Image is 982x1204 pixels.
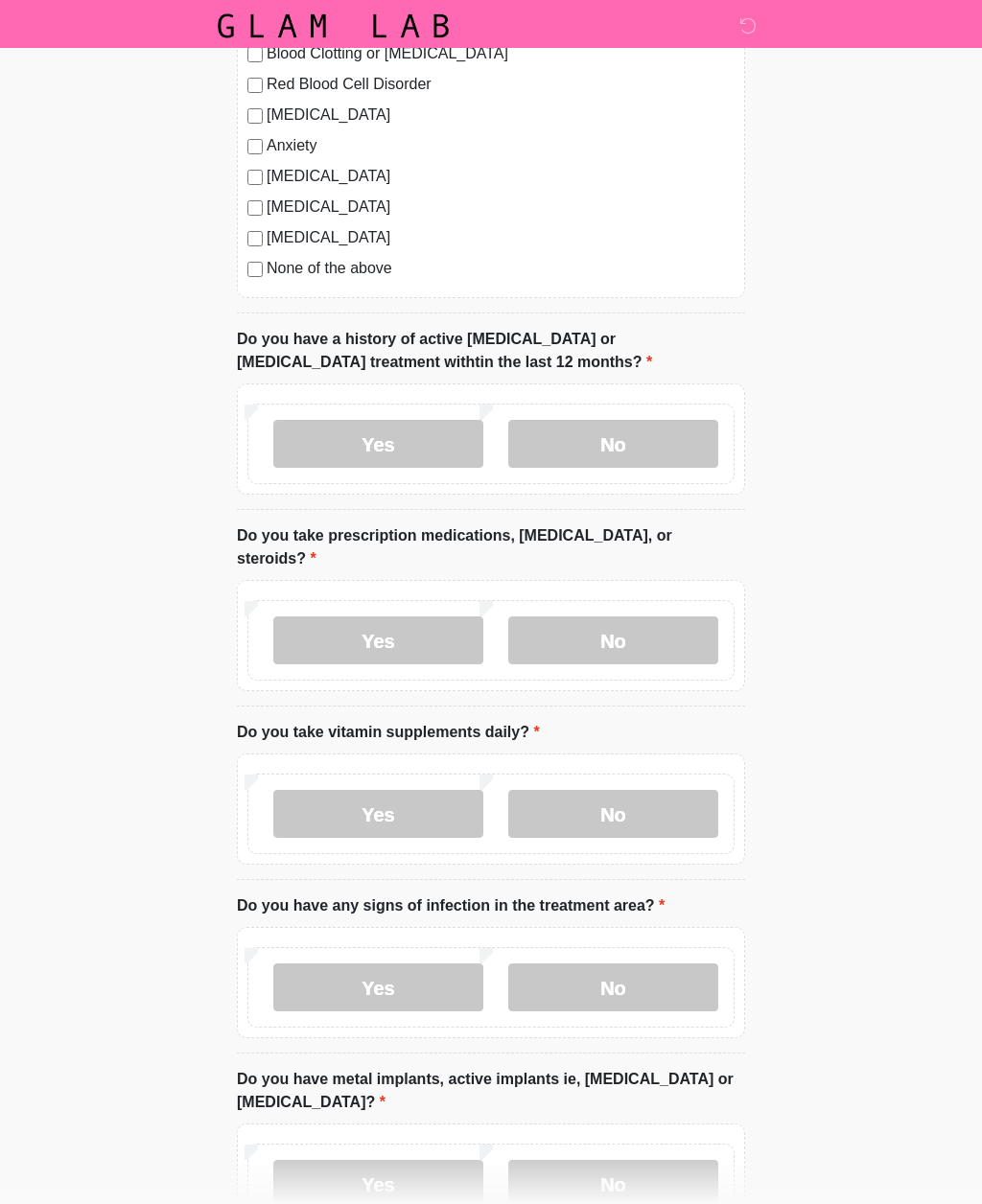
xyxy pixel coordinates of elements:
[247,171,263,186] input: [MEDICAL_DATA]
[237,329,745,375] label: Do you have a history of active [MEDICAL_DATA] or [MEDICAL_DATA] treatment withtin the last 12 mo...
[508,964,718,1012] label: No
[267,197,735,220] label: [MEDICAL_DATA]
[237,1069,745,1115] label: Do you have metal implants, active implants ie, [MEDICAL_DATA] or [MEDICAL_DATA]?
[273,617,483,665] label: Yes
[247,232,263,247] input: [MEDICAL_DATA]
[273,791,483,839] label: Yes
[508,421,718,469] label: No
[267,74,735,97] label: Red Blood Cell Disorder
[237,895,665,918] label: Do you have any signs of infection in the treatment area?
[267,227,735,250] label: [MEDICAL_DATA]
[267,135,735,158] label: Anxiety
[237,722,540,745] label: Do you take vitamin supplements daily?
[247,201,263,217] input: [MEDICAL_DATA]
[267,166,735,189] label: [MEDICAL_DATA]
[247,48,263,63] input: Blood Clotting or [MEDICAL_DATA]
[508,617,718,665] label: No
[267,258,735,281] label: None of the above
[218,14,449,38] img: Glam Lab Logo
[273,964,483,1012] label: Yes
[273,421,483,469] label: Yes
[508,791,718,839] label: No
[267,104,735,127] label: [MEDICAL_DATA]
[247,263,263,278] input: None of the above
[237,525,745,571] label: Do you take prescription medications, [MEDICAL_DATA], or steroids?
[247,79,263,94] input: Red Blood Cell Disorder
[247,109,263,125] input: [MEDICAL_DATA]
[267,43,735,66] label: Blood Clotting or [MEDICAL_DATA]
[247,140,263,155] input: Anxiety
